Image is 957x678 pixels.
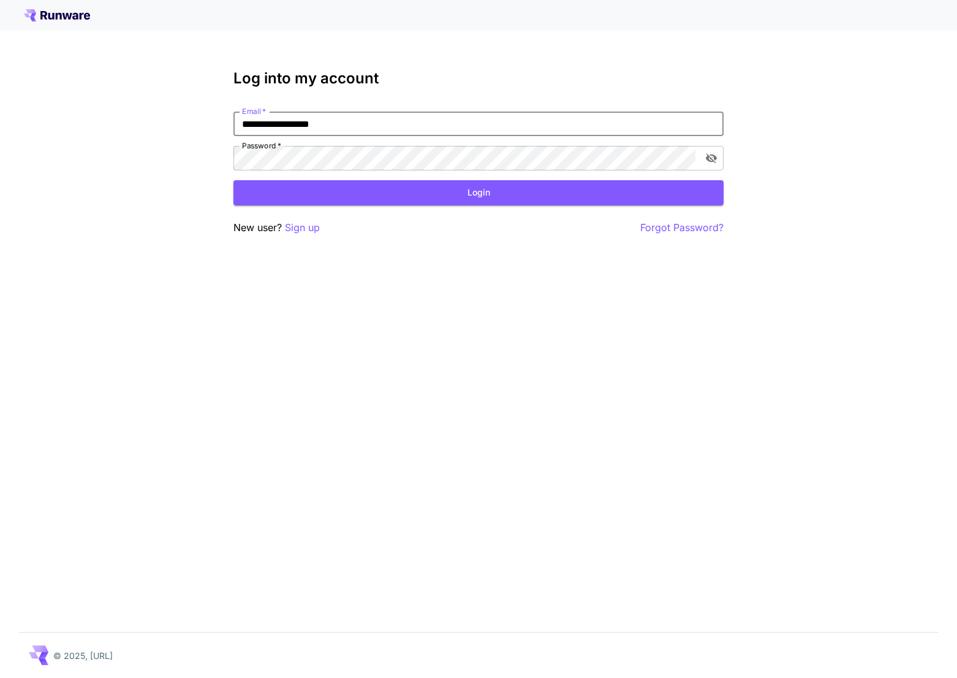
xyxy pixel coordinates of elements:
p: © 2025, [URL] [53,649,113,662]
label: Password [242,140,281,151]
button: Login [233,180,724,205]
button: Forgot Password? [640,220,724,235]
h3: Log into my account [233,70,724,87]
button: toggle password visibility [700,147,722,169]
p: New user? [233,220,320,235]
label: Email [242,106,266,116]
button: Sign up [285,220,320,235]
